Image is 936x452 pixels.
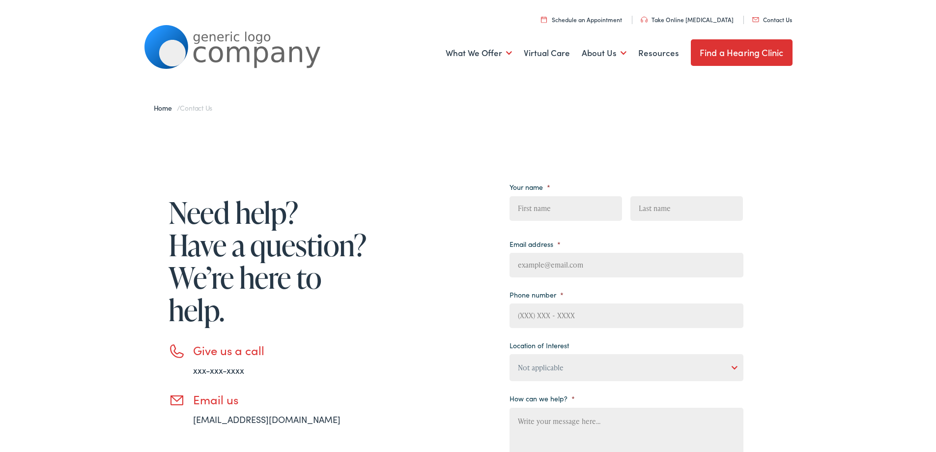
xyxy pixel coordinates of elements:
[641,17,648,23] img: utility icon
[446,35,512,71] a: What We Offer
[193,364,244,376] a: xxx-xxx-xxxx
[510,182,550,191] label: Your name
[582,35,626,71] a: About Us
[169,196,370,326] h1: Need help? Have a question? We’re here to help.
[510,303,743,328] input: (XXX) XXX - XXXX
[510,196,622,221] input: First name
[541,16,547,23] img: utility icon
[691,39,793,66] a: Find a Hearing Clinic
[752,15,792,24] a: Contact Us
[510,290,564,299] label: Phone number
[510,240,561,248] label: Email address
[510,341,569,350] label: Location of Interest
[638,35,679,71] a: Resources
[630,196,743,221] input: Last name
[510,253,743,277] input: example@email.com
[193,343,370,358] h3: Give us a call
[154,103,213,113] span: /
[510,394,575,403] label: How can we help?
[154,103,177,113] a: Home
[180,103,212,113] span: Contact Us
[524,35,570,71] a: Virtual Care
[193,413,340,425] a: [EMAIL_ADDRESS][DOMAIN_NAME]
[541,15,622,24] a: Schedule an Appointment
[641,15,734,24] a: Take Online [MEDICAL_DATA]
[193,392,370,407] h3: Email us
[752,17,759,22] img: utility icon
